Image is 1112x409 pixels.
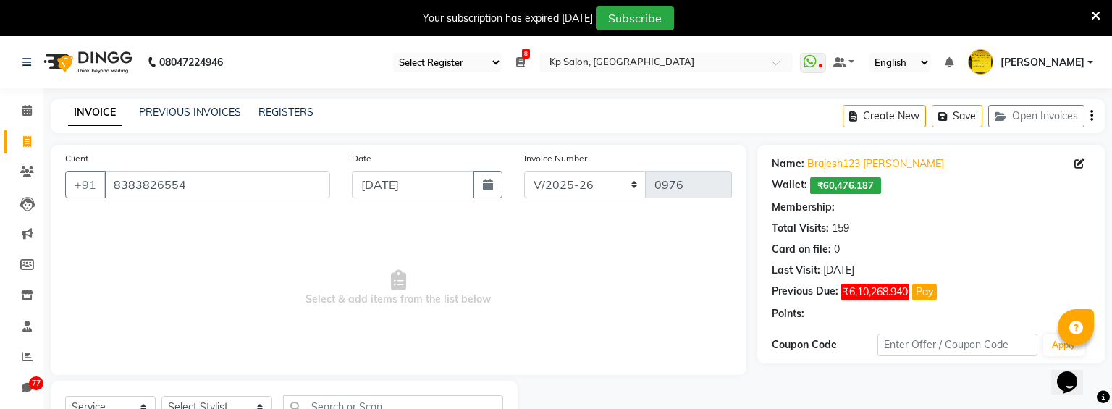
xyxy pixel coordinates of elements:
button: Pay [912,284,937,300]
iframe: chat widget [1051,351,1098,395]
div: [DATE] [823,263,854,278]
a: INVOICE [68,100,122,126]
b: 08047224946 [159,42,223,83]
a: REGISTERS [258,106,313,119]
img: logo [37,42,136,83]
div: Your subscription has expired [DATE] [423,11,593,26]
span: ₹6,10,268.940 [841,284,909,300]
div: Last Visit: [772,263,820,278]
div: Wallet: [772,177,807,194]
span: Select & add items from the list below [65,216,732,360]
div: 0 [834,242,840,257]
div: Total Visits: [772,221,829,236]
div: Card on file: [772,242,831,257]
button: Create New [843,105,926,127]
button: +91 [65,171,106,198]
div: Previous Due: [772,284,838,300]
input: Search by Name/Mobile/Email/Code [104,171,330,198]
div: 159 [832,221,849,236]
button: Save [932,105,982,127]
span: 8 [522,49,530,59]
label: Invoice Number [524,152,587,165]
div: Points: [772,306,804,321]
a: PREVIOUS INVOICES [139,106,241,119]
button: Subscribe [596,6,674,30]
div: Name: [772,156,804,172]
label: Client [65,152,88,165]
button: Open Invoices [988,105,1084,127]
img: brajesh [968,49,993,75]
span: ₹60,476.187 [810,177,881,194]
span: [PERSON_NAME] [1001,55,1084,70]
div: Membership: [772,200,835,215]
a: Brajesh123 [PERSON_NAME] [807,156,944,172]
label: Date [352,152,371,165]
input: Enter Offer / Coupon Code [877,334,1037,356]
div: Coupon Code [772,337,878,353]
button: Apply [1043,334,1084,356]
